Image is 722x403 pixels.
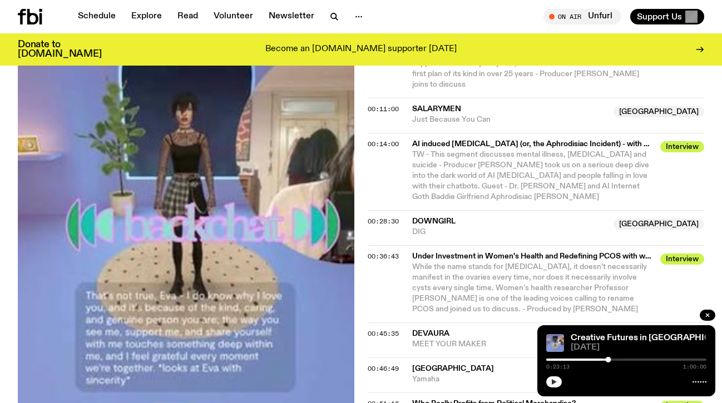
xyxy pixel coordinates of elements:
[171,9,205,24] a: Read
[412,217,456,225] span: DOWNGIRL
[683,364,706,370] span: 1:00:00
[18,40,102,59] h3: Donate to [DOMAIN_NAME]
[630,9,704,24] button: Support Us
[660,141,704,152] span: Interview
[660,253,704,265] span: Interview
[368,141,399,147] button: 00:14:00
[412,227,607,237] span: DIG
[546,364,570,370] span: 0:23:13
[412,139,654,150] span: AI induced [MEDICAL_DATA] (or, the Aphrodisiac Incident) - with Dr. [PERSON_NAME]
[207,9,260,24] a: Volunteer
[368,217,399,226] span: 00:28:30
[412,105,461,113] span: Salarymen
[614,218,704,230] span: [GEOGRAPHIC_DATA]
[412,263,647,313] span: While the name stands for [MEDICAL_DATA], it doesn’t necessarily manifest in the ovaries every ti...
[368,329,399,338] span: 00:45:35
[543,9,621,24] button: On AirUnfurl
[412,151,649,201] span: TW - This segment discusses mental illness, [MEDICAL_DATA] and suicide - Producer [PERSON_NAME] t...
[412,251,654,262] span: Under Investment in Women's Health and Redefining PCOS with women’s health researcher Professor [...
[368,364,399,373] span: 00:46:49
[412,365,494,372] span: [GEOGRAPHIC_DATA]
[265,44,457,54] p: Become an [DOMAIN_NAME] supporter [DATE]
[262,9,321,24] a: Newsletter
[368,140,399,148] span: 00:14:00
[412,330,449,337] span: DEVAURA
[71,9,122,24] a: Schedule
[368,331,399,337] button: 00:45:35
[412,374,704,385] span: Yamaha
[368,218,399,225] button: 00:28:30
[637,12,682,22] span: Support Us
[368,106,399,112] button: 00:11:00
[368,366,399,372] button: 00:46:49
[571,344,706,352] span: [DATE]
[125,9,169,24] a: Explore
[368,252,399,261] span: 00:36:43
[412,115,607,125] span: Just Because You Can
[614,106,704,117] span: [GEOGRAPHIC_DATA]
[368,253,399,260] button: 00:36:43
[368,105,399,113] span: 00:11:00
[412,339,607,350] span: MEET YOUR MAKER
